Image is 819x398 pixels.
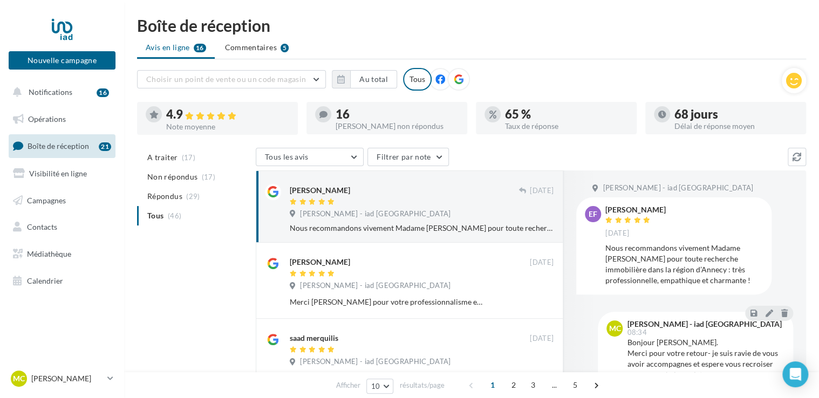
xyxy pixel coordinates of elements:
span: 08:34 [627,329,647,336]
div: [PERSON_NAME] - iad [GEOGRAPHIC_DATA] [627,320,781,328]
span: 1 [484,376,501,394]
div: 16 [336,108,459,120]
div: saad merquilis [290,333,338,344]
div: Tous [403,68,432,91]
button: Au total [332,70,397,88]
div: 16 [97,88,109,97]
span: Contacts [27,222,57,231]
div: Nous recommandons vivement Madame [PERSON_NAME] pour toute recherche immobilière dans la région d... [605,243,763,286]
div: 68 jours [674,108,797,120]
span: Choisir un point de vente ou un code magasin [146,74,306,84]
span: Calendrier [27,276,63,285]
button: Notifications 16 [6,81,113,104]
div: [PERSON_NAME] [290,257,350,267]
div: [PERSON_NAME] [605,206,666,214]
a: Campagnes [6,189,118,212]
span: 5 [567,376,584,394]
div: Nous recommandons vivement Madame [PERSON_NAME] pour toute recherche immobilière dans la région d... [290,223,554,234]
p: [PERSON_NAME] [31,373,103,384]
span: Visibilité en ligne [29,169,87,178]
div: 65 % [505,108,628,120]
span: ... [545,376,563,394]
span: Campagnes [27,195,66,204]
span: [PERSON_NAME] - iad [GEOGRAPHIC_DATA] [300,357,451,367]
span: résultats/page [399,380,444,390]
div: Bonjour [PERSON_NAME]. Merci pour votre retour- je suis ravie de vous avoir accompagnes et espere... [627,337,784,380]
span: Répondus [147,191,182,202]
span: MC [13,373,25,384]
div: Délai de réponse moyen [674,122,797,130]
a: MC [PERSON_NAME] [9,368,115,389]
button: Tous les avis [256,148,364,166]
span: Notifications [29,87,72,97]
div: [PERSON_NAME] non répondus [336,122,459,130]
div: 4.9 [166,108,289,121]
div: Boîte de réception [137,17,806,33]
div: Open Intercom Messenger [782,361,808,387]
span: Tous les avis [265,152,309,161]
div: Note moyenne [166,123,289,131]
span: 2 [505,376,522,394]
span: (17) [202,173,215,181]
a: Boîte de réception21 [6,134,118,157]
span: [DATE] [530,258,554,267]
div: 21 [99,142,111,151]
div: Merci [PERSON_NAME] pour votre professionnalisme et votre gentillesse. C était un réal plaisir de... [290,297,483,307]
button: Nouvelle campagne [9,51,115,70]
span: 3 [524,376,542,394]
button: 10 [366,379,394,394]
a: Contacts [6,216,118,238]
a: Médiathèque [6,243,118,265]
span: (17) [182,153,195,162]
span: [PERSON_NAME] - iad [GEOGRAPHIC_DATA] [300,209,451,219]
span: Commentaires [225,42,277,53]
button: Choisir un point de vente ou un code magasin [137,70,326,88]
span: [DATE] [605,229,629,238]
span: [PERSON_NAME] - iad [GEOGRAPHIC_DATA] [603,183,753,193]
span: (29) [186,192,200,201]
span: [DATE] [530,334,554,344]
button: Filtrer par note [367,148,449,166]
a: Visibilité en ligne [6,162,118,185]
span: Médiathèque [27,249,71,258]
div: Taux de réponse [505,122,628,130]
span: A traiter [147,152,178,163]
span: MC [609,323,620,334]
a: Opérations [6,108,118,131]
div: [PERSON_NAME] [290,185,350,196]
div: 5 [281,44,289,52]
span: Afficher [336,380,360,390]
span: [PERSON_NAME] - iad [GEOGRAPHIC_DATA] [300,281,451,291]
span: Boîte de réception [28,141,89,150]
span: Opérations [28,114,66,123]
span: [DATE] [530,186,554,196]
button: Au total [350,70,397,88]
span: 10 [371,382,380,390]
span: Non répondus [147,171,197,182]
a: Calendrier [6,270,118,292]
span: EF [589,209,597,219]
